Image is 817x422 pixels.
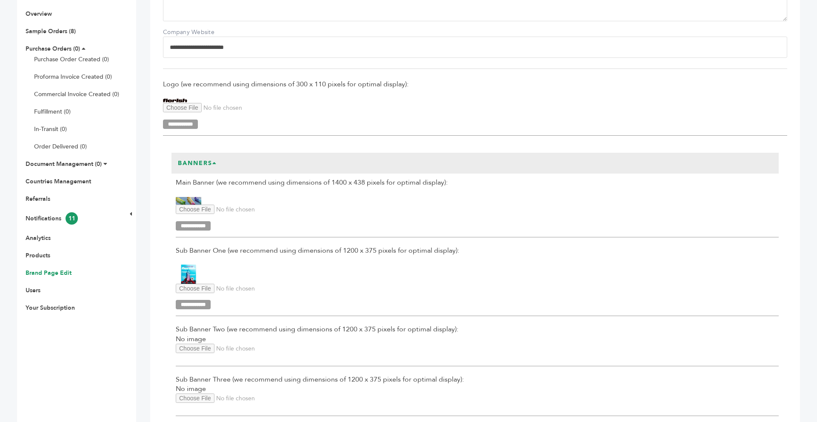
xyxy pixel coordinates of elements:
a: Purchase Order Created (0) [34,55,109,63]
a: Referrals [26,195,50,203]
a: Countries Management [26,177,91,185]
a: Proforma Invoice Created (0) [34,73,112,81]
span: Sub Banner One (we recommend using dimensions of 1200 x 375 pixels for optimal display): [176,246,779,255]
a: Purchase Orders (0) [26,45,80,53]
span: Sub Banner Two (we recommend using dimensions of 1200 x 375 pixels for optimal display): [176,325,779,334]
div: No image [176,325,779,366]
a: Brand Page Edit [26,269,71,277]
a: Users [26,286,40,294]
img: Flerish Hydration, Inc. [176,197,201,205]
a: Document Management (0) [26,160,102,168]
span: Sub Banner Three (we recommend using dimensions of 1200 x 375 pixels for optimal display): [176,375,779,384]
span: 11 [66,212,78,225]
a: Analytics [26,234,51,242]
a: Overview [26,10,52,18]
a: Fulfillment (0) [34,108,71,116]
img: Flerish Hydration, Inc. [176,265,201,284]
a: Products [26,251,50,259]
h3: Banners [171,153,223,174]
a: Sample Orders (8) [26,27,76,35]
span: Logo (we recommend using dimensions of 300 x 110 pixels for optimal display): [163,80,787,89]
a: In-Transit (0) [34,125,67,133]
label: Company Website [163,28,223,37]
span: Main Banner (we recommend using dimensions of 1400 x 438 pixels for optimal display): [176,178,779,187]
a: Your Subscription [26,304,75,312]
div: No image [176,375,779,416]
img: Flerish Hydration, Inc. [163,99,189,103]
a: Order Delivered (0) [34,143,87,151]
a: Notifications11 [26,214,78,222]
a: Commercial Invoice Created (0) [34,90,119,98]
